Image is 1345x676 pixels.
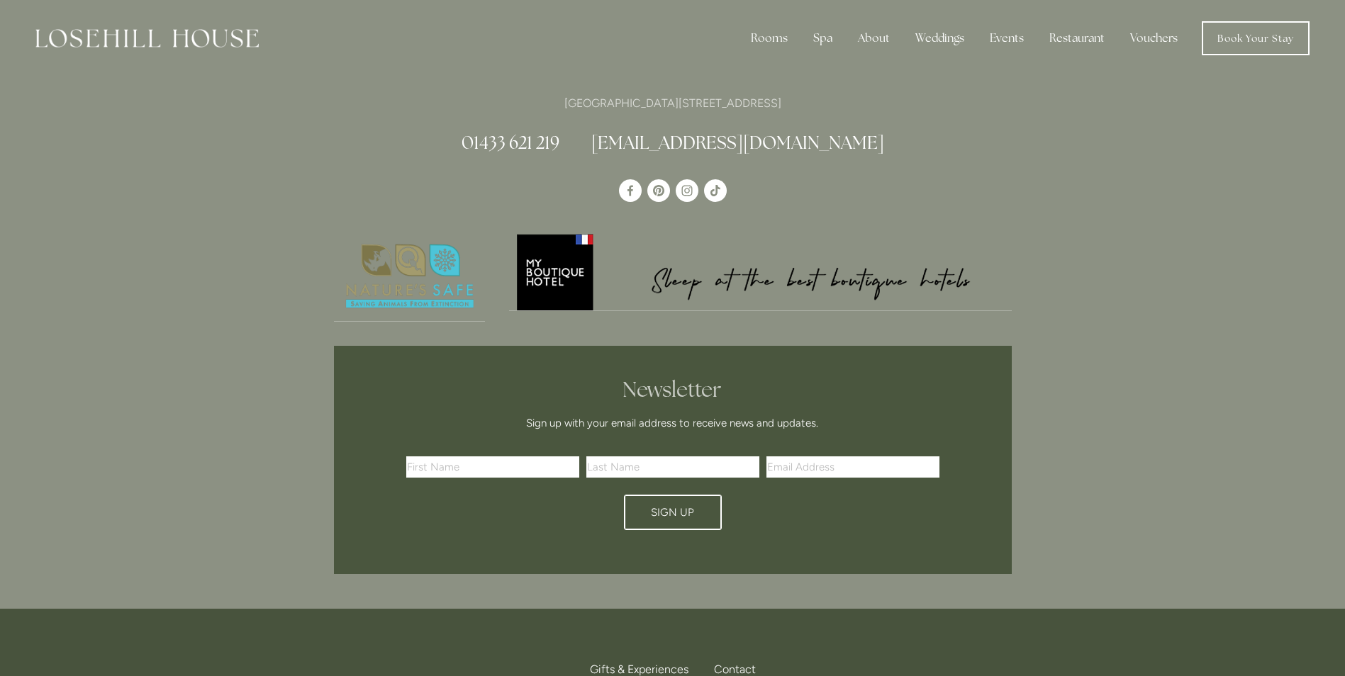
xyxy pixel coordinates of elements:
span: Gifts & Experiences [590,663,688,676]
p: Sign up with your email address to receive news and updates. [411,415,934,432]
button: Sign Up [624,495,722,530]
a: Vouchers [1119,24,1189,52]
a: Instagram [676,179,698,202]
div: Events [978,24,1035,52]
p: [GEOGRAPHIC_DATA][STREET_ADDRESS] [334,94,1012,113]
img: My Boutique Hotel - Logo [509,232,1012,310]
a: TikTok [704,179,727,202]
div: Rooms [740,24,799,52]
a: Book Your Stay [1202,21,1310,55]
h2: Newsletter [411,377,934,402]
input: First Name [406,456,579,478]
a: 01433 621 219 [462,131,559,154]
div: Spa [802,24,844,52]
a: Nature's Safe - Logo [334,232,486,322]
div: Restaurant [1038,24,1116,52]
a: Losehill House Hotel & Spa [619,179,642,202]
div: Weddings [904,24,976,52]
a: Pinterest [647,179,670,202]
a: [EMAIL_ADDRESS][DOMAIN_NAME] [591,131,884,154]
img: Nature's Safe - Logo [334,232,486,321]
div: About [847,24,901,52]
input: Last Name [586,456,759,478]
input: Email Address [766,456,939,478]
img: Losehill House [35,29,259,47]
span: Sign Up [651,506,694,519]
